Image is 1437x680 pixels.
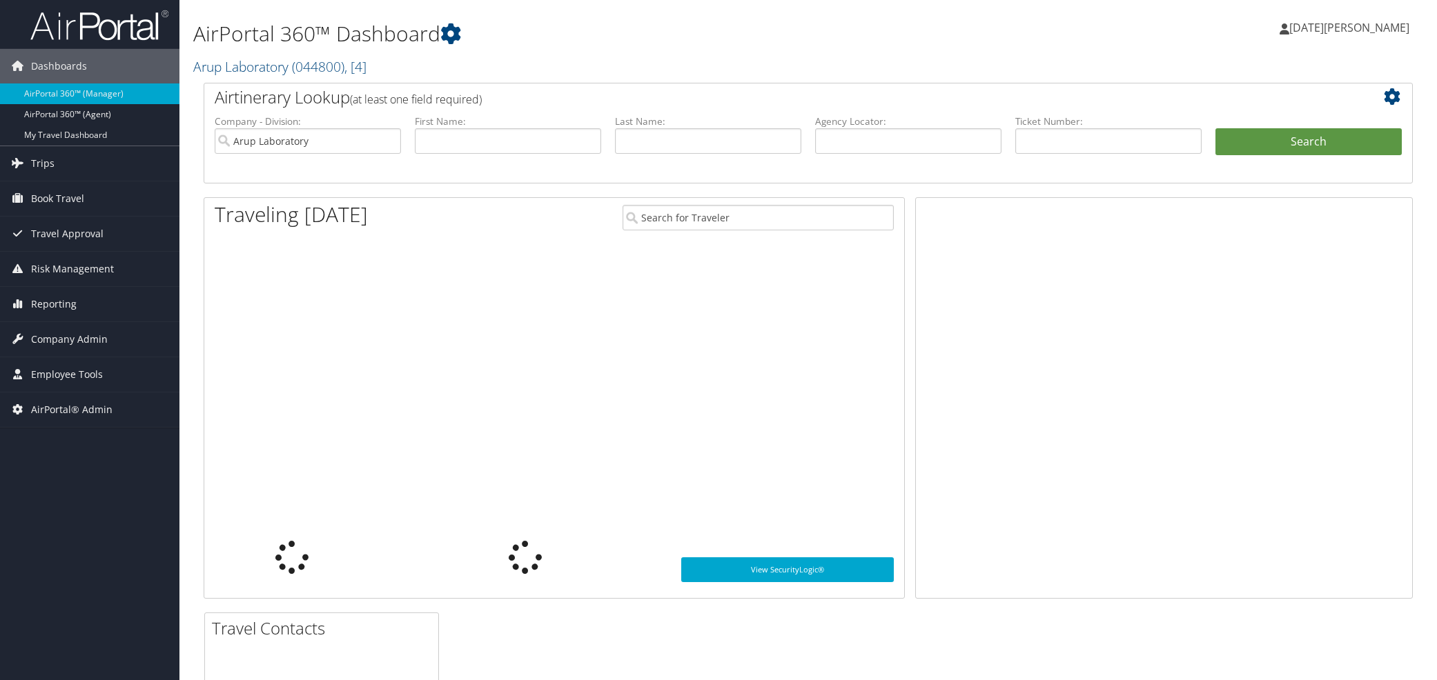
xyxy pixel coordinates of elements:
span: Reporting [31,287,77,321]
label: Company - Division: [215,114,401,128]
h2: Airtinerary Lookup [215,86,1301,109]
a: [DATE][PERSON_NAME] [1280,7,1423,48]
label: Last Name: [615,114,801,128]
span: Risk Management [31,252,114,286]
span: , [ 4 ] [344,57,366,76]
h2: Travel Contacts [212,617,438,640]
span: Trips [31,146,55,181]
span: [DATE][PERSON_NAME] [1289,20,1409,35]
span: AirPortal® Admin [31,392,113,427]
span: Employee Tools [31,357,103,392]
span: Book Travel [31,181,84,216]
span: ( 044800 ) [292,57,344,76]
label: Ticket Number: [1015,114,1202,128]
span: Travel Approval [31,217,104,251]
input: Search for Traveler [623,205,893,230]
label: First Name: [415,114,601,128]
span: (at least one field required) [350,92,482,107]
button: Search [1215,128,1402,156]
label: Agency Locator: [815,114,1001,128]
h1: AirPortal 360™ Dashboard [193,19,1013,48]
img: airportal-logo.png [30,9,168,41]
span: Dashboards [31,49,87,83]
a: Arup Laboratory [193,57,366,76]
span: Company Admin [31,322,108,357]
a: View SecurityLogic® [681,557,894,582]
h1: Traveling [DATE] [215,200,368,229]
